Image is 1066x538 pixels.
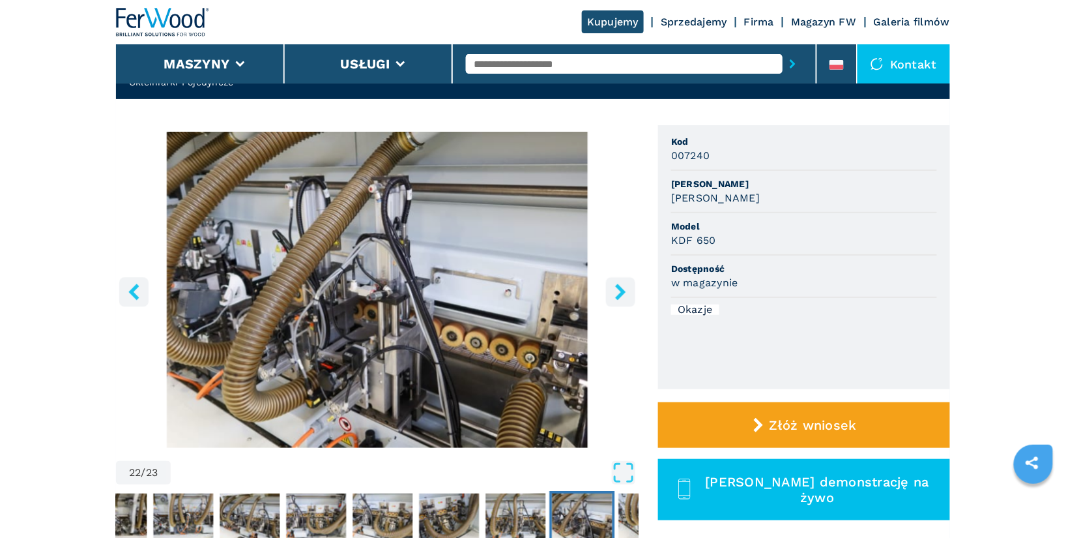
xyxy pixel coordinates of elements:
[770,417,857,433] span: Złóż wniosek
[1011,479,1056,528] iframe: Chat
[671,305,719,315] div: Okazje
[671,190,760,205] h3: [PERSON_NAME]
[671,135,937,148] span: Kod
[671,275,738,290] h3: w magazynie
[871,57,884,70] img: Kontakt
[119,277,149,306] button: left-button
[341,56,390,72] button: Usługi
[791,16,857,28] a: Magazyn FW
[116,132,639,448] div: Go to Slide 22
[606,277,635,306] button: right-button
[661,16,727,28] a: Sprzedajemy
[857,44,950,83] div: Kontakt
[129,468,141,478] span: 22
[141,468,146,478] span: /
[783,49,803,79] button: submit-button
[658,402,950,448] button: Złóż wniosek
[671,262,937,275] span: Dostępność
[164,56,229,72] button: Maszyny
[1016,447,1048,479] a: sharethis
[874,16,951,28] a: Galeria filmów
[671,148,710,163] h3: 007240
[744,16,774,28] a: Firma
[174,461,635,485] button: Open Fullscreen
[582,10,644,33] a: Kupujemy
[116,132,639,448] img: Okleiniarki Pojedyncze BRANDT KDF 650
[658,459,950,520] button: [PERSON_NAME] demonstrację na żywo
[671,220,937,233] span: Model
[671,177,937,190] span: [PERSON_NAME]
[146,468,158,478] span: 23
[116,8,210,37] img: Ferwood
[700,474,935,505] span: [PERSON_NAME] demonstrację na żywo
[671,233,716,248] h3: KDF 650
